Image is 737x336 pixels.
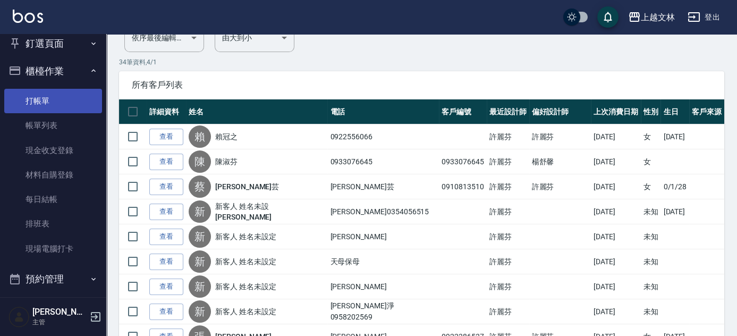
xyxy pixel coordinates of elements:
button: 上越文林 [624,6,679,28]
a: 賴冠之 [215,131,238,142]
td: [PERSON_NAME]淨0958202569 [327,299,439,324]
td: 0933076645 [327,149,439,174]
th: 生日 [660,99,689,124]
td: 許麗芬 [487,274,529,299]
div: 新 [189,250,211,273]
a: 材料自購登錄 [4,163,102,187]
div: 由大到小 [215,23,294,52]
div: 上越文林 [641,11,675,24]
p: 主管 [32,317,87,327]
a: 查看 [149,304,183,320]
div: 蔡 [189,175,211,198]
span: 所有客戶列表 [132,80,711,90]
td: [DATE] [591,224,641,249]
a: 查看 [149,204,183,220]
td: 女 [641,149,661,174]
td: [DATE] [591,249,641,274]
div: 新 [189,200,211,223]
div: 新 [189,225,211,248]
td: [DATE] [660,124,689,149]
a: 帳單列表 [4,113,102,138]
button: save [597,6,619,28]
td: [DATE] [591,124,641,149]
td: 許麗芬 [487,124,529,149]
a: 打帳單 [4,89,102,113]
td: 許麗芬 [487,224,529,249]
td: 未知 [641,199,661,224]
th: 姓名 [186,99,327,124]
td: [PERSON_NAME] [327,274,439,299]
a: [PERSON_NAME]芸 [215,181,279,192]
a: 查看 [149,129,183,145]
a: 每日結帳 [4,187,102,212]
button: 櫃檯作業 [4,57,102,85]
td: [PERSON_NAME]芸 [327,174,439,199]
td: 未知 [641,249,661,274]
td: 許麗芬 [487,174,529,199]
td: 0/1/28 [660,174,689,199]
th: 偏好設計師 [529,99,591,124]
div: 賴 [189,125,211,148]
p: 34 筆資料, 4 / 1 [119,57,724,67]
td: [PERSON_NAME]0354056515 [327,199,439,224]
td: [DATE] [591,299,641,324]
td: 未知 [641,274,661,299]
img: Person [9,306,30,327]
div: 陳 [189,150,211,173]
td: 許麗芬 [487,249,529,274]
button: 報表及分析 [4,292,102,320]
th: 客戶編號 [439,99,487,124]
th: 電話 [327,99,439,124]
a: 現場電腦打卡 [4,237,102,261]
a: 排班表 [4,212,102,236]
img: Logo [13,10,43,23]
a: 現金收支登錄 [4,138,102,163]
td: 楊舒馨 [529,149,591,174]
div: 新 [189,300,211,323]
td: 許麗芬 [529,124,591,149]
th: 詳細資料 [147,99,186,124]
td: [DATE] [660,199,689,224]
a: 新客人 姓名未設定 [215,306,276,317]
div: 依序最後編輯時間 [124,23,204,52]
td: 許麗芬 [487,199,529,224]
td: 未知 [641,224,661,249]
a: 陳淑芬 [215,156,238,167]
a: 新客人 姓名未設[PERSON_NAME] [215,201,325,222]
th: 客戶來源 [689,99,724,124]
div: 新 [189,275,211,298]
button: 釘選頁面 [4,30,102,57]
h5: [PERSON_NAME] [32,307,87,317]
td: [DATE] [591,174,641,199]
a: 查看 [149,229,183,245]
td: [PERSON_NAME] [327,224,439,249]
th: 上次消費日期 [591,99,641,124]
a: 新客人 姓名未設定 [215,256,276,267]
td: [DATE] [591,199,641,224]
a: 新客人 姓名未設定 [215,281,276,292]
button: 預約管理 [4,265,102,293]
td: [DATE] [591,149,641,174]
td: 0922556066 [327,124,439,149]
td: 天母保母 [327,249,439,274]
td: 0910813510 [439,174,487,199]
td: 未知 [641,299,661,324]
td: 許麗芬 [529,174,591,199]
td: [DATE] [591,274,641,299]
a: 查看 [149,254,183,270]
td: 女 [641,124,661,149]
a: 新客人 姓名未設定 [215,231,276,242]
button: 登出 [683,7,724,27]
a: 查看 [149,279,183,295]
th: 性別 [641,99,661,124]
td: 0933076645 [439,149,487,174]
a: 查看 [149,179,183,195]
td: 許麗芬 [487,299,529,324]
th: 最近設計師 [487,99,529,124]
td: 許麗芬 [487,149,529,174]
td: 女 [641,174,661,199]
a: 查看 [149,154,183,170]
